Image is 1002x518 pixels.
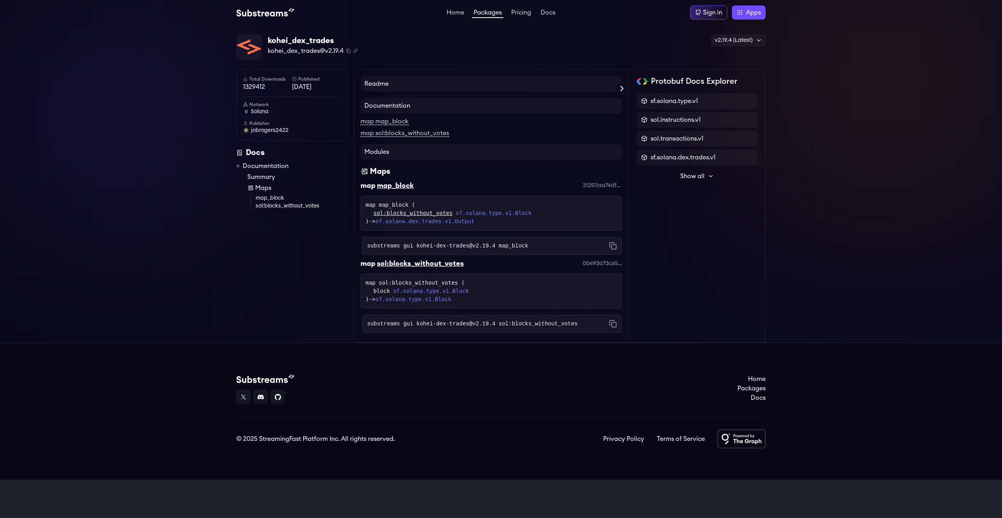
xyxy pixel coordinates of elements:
[268,46,344,56] span: kohei_dex_trades@v2.19.4
[393,287,469,295] a: sf.solana.type.v1.Block
[651,134,703,143] span: sol.transactions.v1
[369,296,451,302] span: ->
[373,287,617,295] div: block
[651,115,701,125] span: sol.instructions.v1
[366,201,617,226] div: map map_block ( )
[360,180,375,191] div: map
[539,9,557,17] a: Docs
[243,108,341,116] a: solana
[377,258,464,269] div: sol:blocks_without_votes
[746,8,761,17] span: Apps
[651,96,698,106] span: sf.solana.type.v1
[375,218,474,224] a: sf.solana.dex.trades.v1.Output
[256,194,348,202] a: map_block
[256,202,348,210] a: sol:blocks_without_votes
[583,260,622,267] div: 0be93a73c65aa8ec2de4b1a47209edeea493ff29
[247,172,348,182] a: Summary
[680,171,705,181] span: Show all
[636,78,648,85] img: Protobuf
[703,8,722,17] div: Sign in
[369,218,474,224] span: ->
[243,127,249,134] img: User Avatar
[360,166,368,177] img: Maps icon
[243,108,249,115] img: solana
[375,296,451,302] a: sf.solana.type.v1.Block
[353,49,358,53] button: Copy .spkg link to clipboard
[236,147,348,158] div: Docs
[243,120,341,126] h6: Publisher
[236,374,294,384] img: Substream's logo
[609,320,617,328] button: Copy command to clipboard
[360,118,409,125] a: map map_block
[237,35,261,59] img: Package Logo
[583,182,622,190] div: 312511aa74df2607c8026aea98870fbd73da9d90
[292,76,341,82] h6: Published
[651,76,737,87] h2: Protobuf Docs Explorer
[603,434,644,444] a: Privacy Policy
[737,384,766,393] a: Packages
[366,279,617,303] div: map sol:blocks_without_votes ( )
[268,35,358,46] div: kohei_dex_trades
[236,434,395,444] div: © 2025 StreamingFast Platform Inc. All rights reserved.
[717,430,766,448] img: Powered by The Graph
[651,153,715,162] span: sf.solana.dex.trades.v1
[292,82,341,92] span: [DATE]
[377,180,414,191] div: map_block
[247,185,254,191] img: Map icon
[251,126,288,134] span: jobrogers2422
[367,242,528,250] code: substreams gui kohei-dex-trades@v2.19.4 map_block
[251,108,269,116] span: solana
[346,49,351,53] button: Copy package name and version
[472,9,503,18] a: Packages
[243,76,292,82] h6: Total Downloads
[657,434,705,444] a: Terms of Service
[636,168,757,184] button: Show all
[367,320,578,328] code: substreams gui kohei-dex-trades@v2.19.4 sol:blocks_without_votes
[609,242,617,250] button: Copy command to clipboard
[243,126,341,134] a: jobrogers2422
[360,98,622,114] h4: Documentation
[737,374,766,384] a: Home
[737,393,766,402] a: Docs
[236,8,294,17] img: Substream's logo
[690,5,727,20] a: Sign in
[360,76,622,92] h4: Readme
[360,258,375,269] div: map
[243,101,341,108] h6: Network
[373,209,452,217] a: sol:blocks_without_votes
[360,144,622,160] h4: Modules
[360,130,449,137] a: map sol:blocks_without_votes
[445,9,466,17] a: Home
[247,183,348,193] a: Maps
[243,82,292,92] span: 1329412
[456,209,532,217] a: sf.solana.type.v1.Block
[711,34,766,46] div: v2.19.4 (Latest)
[510,9,533,17] a: Pricing
[243,161,288,171] a: Documentation
[370,166,390,177] div: Maps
